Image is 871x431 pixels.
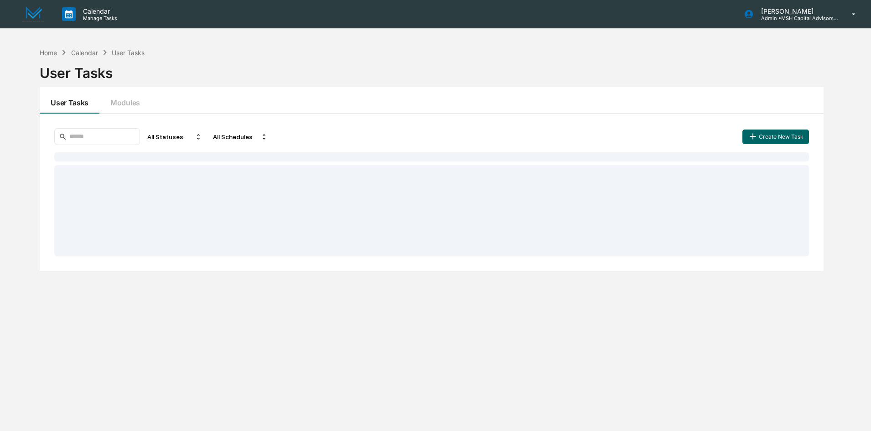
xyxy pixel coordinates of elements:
[76,15,122,21] p: Manage Tasks
[742,130,809,144] button: Create New Task
[71,49,98,57] div: Calendar
[99,87,151,114] button: Modules
[209,130,271,144] div: All Schedules
[754,7,839,15] p: [PERSON_NAME]
[22,6,44,22] img: logo
[112,49,145,57] div: User Tasks
[754,15,839,21] p: Admin • MSH Capital Advisors LLC - RIA
[40,57,824,81] div: User Tasks
[40,87,99,114] button: User Tasks
[144,130,206,144] div: All Statuses
[40,49,57,57] div: Home
[76,7,122,15] p: Calendar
